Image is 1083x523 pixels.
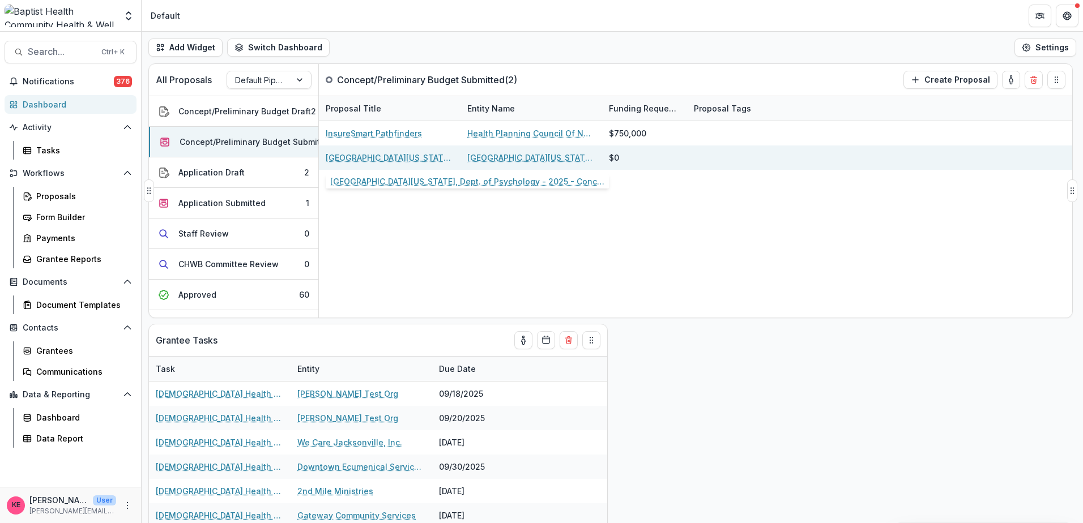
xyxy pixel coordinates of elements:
[319,96,461,121] div: Proposal Title
[18,141,137,160] a: Tasks
[609,152,619,164] div: $0
[114,76,132,87] span: 376
[156,412,284,424] a: [DEMOGRAPHIC_DATA] Health Strategic Investment Impact Report
[297,509,416,521] a: Gateway Community Services
[297,388,398,400] a: [PERSON_NAME] Test Org
[326,127,422,139] a: InsureSmart Pathfinders
[432,406,517,430] div: 09/20/2025
[602,96,687,121] div: Funding Requested
[18,229,137,247] a: Payments
[178,166,245,178] div: Application Draft
[537,331,555,349] button: Calendar
[23,77,114,87] span: Notifications
[687,102,758,114] div: Proposal Tags
[687,96,829,121] div: Proposal Tags
[432,363,483,375] div: Due Date
[156,333,218,347] p: Grantee Tasks
[18,208,137,226] a: Form Builder
[297,461,425,473] a: Downtown Ecumenical Services Council - DESC
[461,96,602,121] div: Entity Name
[29,494,88,506] p: [PERSON_NAME]
[149,357,291,381] div: Task
[5,95,137,114] a: Dashboard
[582,331,600,349] button: Drag
[18,429,137,448] a: Data Report
[306,197,309,209] div: 1
[1067,179,1077,202] button: Drag
[156,388,284,400] a: [DEMOGRAPHIC_DATA] Health Strategic Investment Impact Report
[5,385,137,404] button: Open Data & Reporting
[93,495,116,505] p: User
[18,187,137,205] a: Proposals
[5,72,137,91] button: Notifications376
[149,249,318,280] button: CHWB Committee Review0
[121,499,134,512] button: More
[1056,5,1078,27] button: Get Help
[149,188,318,218] button: Application Submitted1
[36,253,127,265] div: Grantee Reports
[514,331,532,349] button: toggle-assigned-to-me
[148,38,223,57] button: Add Widget
[467,152,595,164] a: [GEOGRAPHIC_DATA][US_STATE], Dept. of Health Disparities
[602,102,687,114] div: Funding Requested
[23,390,118,400] span: Data & Reporting
[297,412,398,424] a: [PERSON_NAME] Test Org
[36,366,127,378] div: Communications
[1014,38,1076,57] button: Settings
[5,319,137,337] button: Open Contacts
[291,363,326,375] div: Entity
[1029,5,1051,27] button: Partners
[299,289,309,301] div: 60
[903,71,997,89] button: Create Proposal
[609,127,646,139] div: $750,000
[121,5,137,27] button: Open entity switcher
[178,258,279,270] div: CHWB Committee Review
[36,232,127,244] div: Payments
[149,157,318,188] button: Application Draft2
[5,164,137,182] button: Open Workflows
[5,41,137,63] button: Search...
[432,430,517,455] div: [DATE]
[178,289,216,301] div: Approved
[432,479,517,503] div: [DATE]
[144,179,154,202] button: Drag
[304,166,309,178] div: 2
[36,432,127,444] div: Data Report
[467,127,595,139] a: Health Planning Council Of Northeast [US_STATE] Inc
[180,136,333,148] div: Concept/Preliminary Budget Submitted
[178,228,229,239] div: Staff Review
[1002,71,1020,89] button: toggle-assigned-to-me
[149,280,318,310] button: Approved60
[227,38,330,57] button: Switch Dashboard
[12,501,20,509] div: Katie E
[149,363,182,375] div: Task
[319,102,388,114] div: Proposal Title
[432,357,517,381] div: Due Date
[18,362,137,381] a: Communications
[18,341,137,360] a: Grantees
[291,357,432,381] div: Entity
[304,258,309,270] div: 0
[28,46,95,57] span: Search...
[151,10,180,22] div: Default
[29,506,116,516] p: [PERSON_NAME][EMAIL_ADDRESS][DOMAIN_NAME]
[149,218,318,249] button: Staff Review0
[5,5,116,27] img: Baptist Health Community Health & Well Being logo
[36,211,127,223] div: Form Builder
[23,323,118,333] span: Contacts
[156,509,284,521] a: [DEMOGRAPHIC_DATA] Health Strategic Investment Impact Report 2
[36,411,127,423] div: Dashboard
[337,73,517,87] p: Concept/Preliminary Budget Submitted ( 2 )
[149,96,318,127] button: Concept/Preliminary Budget Draft2
[36,299,127,311] div: Document Templates
[156,461,284,473] a: [DEMOGRAPHIC_DATA] Health Strategic Investment Impact Report 2
[178,105,311,117] div: Concept/Preliminary Budget Draft
[23,277,118,287] span: Documents
[178,197,266,209] div: Application Submitted
[5,118,137,136] button: Open Activity
[560,331,578,349] button: Delete card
